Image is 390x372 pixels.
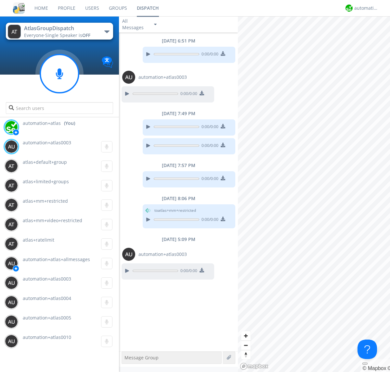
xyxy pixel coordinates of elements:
button: AtlasGroupDispatchEveryone·Single Speaker isOFF [6,23,113,40]
span: atlas+ratelimit [23,237,54,243]
span: OFF [82,32,90,38]
img: download media button [221,51,225,56]
div: (You) [64,120,75,126]
div: AtlasGroupDispatch [24,25,97,32]
img: 373638.png [8,25,21,39]
span: automation+atlas0003 [23,139,71,146]
img: caret-down-sm.svg [154,24,157,25]
img: download media button [221,176,225,180]
span: 0:00 / 0:00 [178,268,197,275]
img: 373638.png [5,198,18,211]
img: download media button [221,217,225,221]
input: Search users [6,102,113,114]
img: download media button [221,124,225,128]
img: download media button [200,91,204,95]
a: Mapbox logo [240,363,268,370]
img: cddb5a64eb264b2086981ab96f4c1ba7 [13,2,25,14]
img: 373638.png [5,160,18,173]
span: automation+atlas0003 [138,74,187,80]
span: 0:00 / 0:00 [199,124,218,131]
img: 373638.png [5,237,18,250]
span: 0:00 / 0:00 [199,217,218,224]
img: 373638.png [5,179,18,192]
img: download media button [200,268,204,272]
span: 0:00 / 0:00 [199,143,218,150]
span: 0:00 / 0:00 [178,91,197,98]
button: Reset bearing to north [241,350,251,359]
span: automation+atlas [23,120,61,126]
div: [DATE] 7:49 PM [119,110,238,117]
img: 373638.png [5,315,18,328]
span: atlas+limited+groups [23,178,69,185]
img: d2d01cd9b4174d08988066c6d424eccd [5,121,18,134]
img: d2d01cd9b4174d08988066c6d424eccd [345,5,353,12]
img: 373638.png [5,218,18,231]
button: Zoom in [241,331,251,341]
span: automation+atlas+allmessages [23,256,90,262]
button: Zoom out [241,341,251,350]
span: Single Speaker is [45,32,90,38]
a: Mapbox [362,366,386,371]
span: 0:00 / 0:00 [199,176,218,183]
div: automation+atlas [354,5,379,11]
img: 373638.png [5,276,18,289]
img: 373638.png [5,257,18,270]
div: All Messages [122,18,148,31]
img: download media button [221,143,225,147]
span: automation+atlas0010 [23,334,71,340]
span: Reset bearing to north [241,350,251,359]
img: 373638.png [5,335,18,348]
img: 373638.png [5,140,18,153]
img: Translation enabled [102,56,113,68]
span: atlas+mm+restricted [23,198,68,204]
span: atlas+default+group [23,159,67,165]
div: [DATE] 7:57 PM [119,162,238,169]
iframe: Toggle Customer Support [357,340,377,359]
span: atlas+mm+video+restricted [23,217,82,223]
span: automation+atlas0005 [23,315,71,321]
div: [DATE] 5:09 PM [119,236,238,243]
div: [DATE] 8:06 PM [119,195,238,202]
span: automation+atlas0004 [23,295,71,301]
span: 0:00 / 0:00 [199,51,218,58]
div: Everyone · [24,32,97,39]
img: 373638.png [5,296,18,309]
span: to atlas+mm+restricted [154,208,196,213]
button: Toggle attribution [362,363,368,365]
div: [DATE] 6:51 PM [119,38,238,44]
span: automation+atlas0003 [23,276,71,282]
img: 373638.png [122,248,135,261]
img: 373638.png [122,71,135,84]
span: automation+atlas0003 [138,251,187,258]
